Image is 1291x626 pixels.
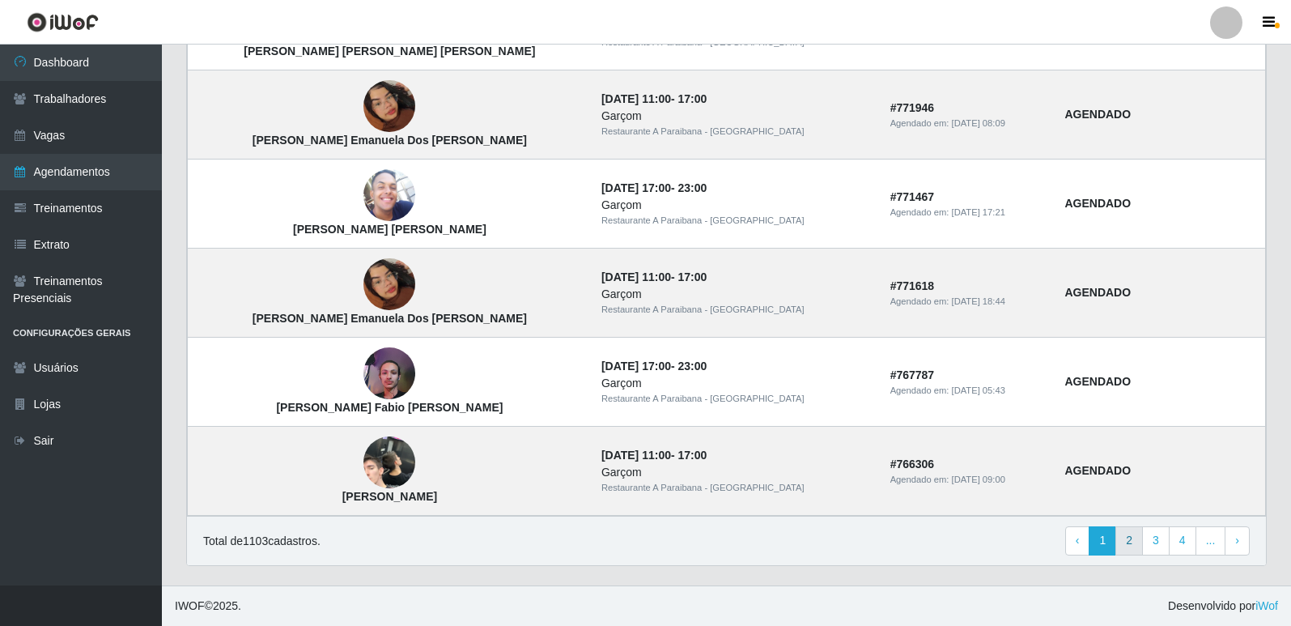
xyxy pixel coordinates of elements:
time: 17:00 [678,449,707,462]
strong: AGENDADO [1064,108,1131,121]
nav: pagination [1065,526,1250,556]
span: IWOF [175,599,205,612]
div: Garçom [601,197,871,214]
time: 17:00 [678,92,707,105]
time: [DATE] 11:00 [601,92,671,105]
img: Maria Emanuela Dos Santos Pereira [363,60,415,152]
time: [DATE] 09:00 [952,475,1005,484]
strong: [PERSON_NAME] [PERSON_NAME] [293,223,486,236]
img: Maria Emanuela Dos Santos Pereira [363,238,415,330]
div: Restaurante A Paraibana - [GEOGRAPHIC_DATA] [601,303,871,317]
time: [DATE] 05:43 [952,385,1005,395]
a: Next [1225,526,1250,556]
time: 23:00 [678,181,707,194]
time: 17:00 [678,270,707,283]
time: [DATE] 17:21 [952,207,1005,217]
strong: # 771618 [890,279,935,292]
strong: AGENDADO [1064,286,1131,299]
div: Agendado em: [890,206,1046,219]
time: [DATE] 17:00 [601,181,671,194]
span: ‹ [1076,534,1080,547]
time: [DATE] 11:00 [601,270,671,283]
strong: - [601,270,707,283]
span: › [1235,534,1239,547]
a: 4 [1169,526,1196,556]
a: 2 [1115,526,1143,556]
strong: - [601,181,707,194]
div: Agendado em: [890,295,1046,309]
a: 1 [1089,526,1116,556]
strong: [PERSON_NAME] [PERSON_NAME] [PERSON_NAME] [244,45,535,57]
strong: [PERSON_NAME] Emanuela Dos [PERSON_NAME] [253,134,527,147]
strong: - [601,360,707,373]
time: [DATE] 08:09 [952,118,1005,128]
span: Desenvolvido por [1168,598,1278,615]
div: Garçom [601,286,871,303]
strong: # 771946 [890,101,935,114]
strong: [PERSON_NAME] Emanuela Dos [PERSON_NAME] [253,312,527,325]
strong: # 766306 [890,458,935,471]
a: 3 [1142,526,1170,556]
img: Erik Fabio Laurentino Ferreira [363,339,415,409]
strong: AGENDADO [1064,197,1131,210]
strong: [PERSON_NAME] Fabio [PERSON_NAME] [276,401,503,414]
time: [DATE] 18:44 [952,296,1005,306]
strong: - [601,449,707,462]
strong: [PERSON_NAME] [342,490,437,503]
div: Restaurante A Paraibana - [GEOGRAPHIC_DATA] [601,481,871,495]
time: [DATE] 17:00 [601,360,671,373]
img: antonio tito da silva neto [363,169,415,221]
div: Agendado em: [890,473,1046,487]
img: Matheus Moreira Bandeira [363,407,415,519]
strong: AGENDADO [1064,464,1131,477]
strong: AGENDADO [1064,375,1131,388]
a: ... [1195,526,1226,556]
strong: - [601,92,707,105]
time: 23:00 [678,360,707,373]
div: Restaurante A Paraibana - [GEOGRAPHIC_DATA] [601,392,871,406]
span: © 2025 . [175,598,241,615]
div: Restaurante A Paraibana - [GEOGRAPHIC_DATA] [601,125,871,138]
strong: # 771467 [890,190,935,203]
div: Agendado em: [890,384,1046,398]
img: CoreUI Logo [27,12,99,32]
div: Garçom [601,108,871,125]
div: Restaurante A Paraibana - [GEOGRAPHIC_DATA] [601,214,871,228]
a: Previous [1065,526,1090,556]
div: Garçom [601,464,871,481]
strong: # 767787 [890,368,935,381]
p: Total de 1103 cadastros. [203,533,321,550]
div: Agendado em: [890,117,1046,130]
time: [DATE] 11:00 [601,449,671,462]
div: Garçom [601,375,871,392]
a: iWof [1255,599,1278,612]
